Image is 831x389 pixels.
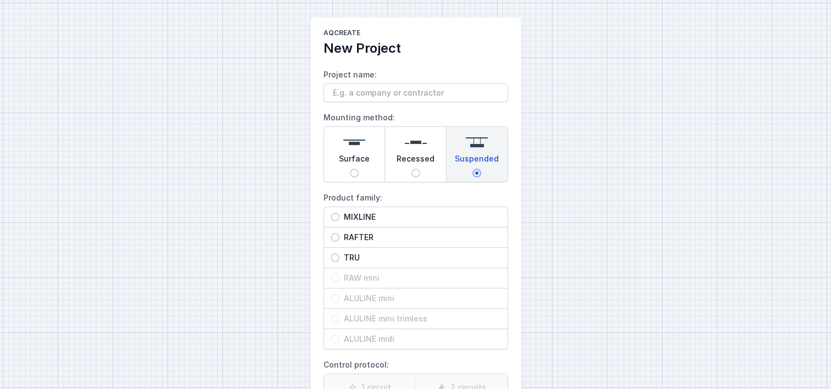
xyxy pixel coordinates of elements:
[397,153,434,169] span: Recessed
[455,153,499,169] span: Suspended
[324,40,508,57] h2: New Project
[324,84,508,102] input: Project name:
[411,169,420,177] input: Recessed
[324,109,508,182] label: Mounting method:
[331,213,339,221] input: MIXLINE
[466,131,488,153] img: suspended.svg
[339,153,370,169] span: Surface
[343,131,365,153] img: surface.svg
[324,29,508,40] h1: AQcreate
[331,253,339,262] input: TRU
[472,169,481,177] input: Suspended
[331,233,339,242] input: RAFTER
[405,131,427,153] img: recessed.svg
[324,189,508,349] label: Product family:
[324,66,508,102] label: Project name:
[339,212,501,223] span: MIXLINE
[339,252,501,263] span: TRU
[339,232,501,243] span: RAFTER
[350,169,359,177] input: Surface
